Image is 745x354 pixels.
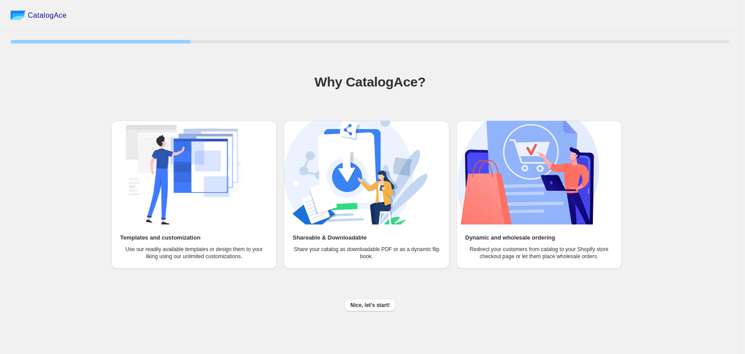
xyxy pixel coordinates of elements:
[456,121,600,224] img: Dynamic and wholesale ordering
[293,233,367,242] h2: Shareable & Downloadable
[120,246,268,260] p: Use our readily available templates or design them to your liking using our unlimited customizati...
[11,11,26,20] img: catalog ace
[111,121,255,224] img: Templates and customization
[11,73,729,91] h1: Why CatalogAce?
[350,302,390,309] span: Nice, let's start!
[465,233,555,242] h2: Dynamic and wholesale ordering
[293,246,440,260] p: Share your catalog as downloadable PDF or as a dynamic flip book.
[120,233,200,242] h2: Templates and customization
[284,121,427,224] img: Shareable & Downloadable
[465,246,613,260] p: Redirect your customers from catalog to your Shopify store checkout page or let them place wholes...
[28,11,67,20] span: CatalogAce
[345,299,395,311] button: Nice, let's start!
